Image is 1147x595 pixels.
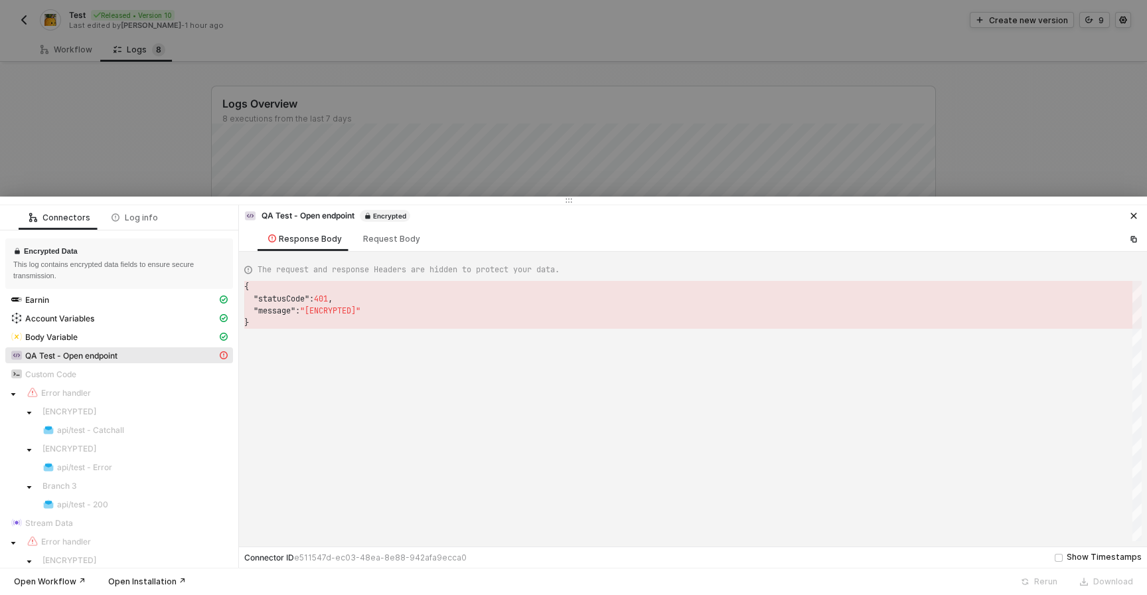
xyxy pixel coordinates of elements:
span: Stream Data [25,518,73,529]
img: integration-icon [245,211,256,221]
span: icon-drag-indicator [565,197,573,205]
span: Earnin [25,295,49,305]
h1: Encrypted Data [24,246,78,256]
span: Body Variable [25,332,78,343]
span: icon-cards [220,333,228,341]
span: [ENCRYPTED] [42,406,96,417]
span: , [328,294,333,304]
span: Error handler [41,537,91,547]
img: integration-icon [27,536,38,547]
span: Body Variable [5,329,233,345]
img: integration-icon [11,331,22,342]
span: QA Test - Open endpoint [5,347,233,363]
img: integration-icon [11,313,22,323]
span: "statusCode" [254,294,309,304]
span: [ENCRYPTED] [37,552,233,568]
span: [ENCRYPTED] [37,403,233,419]
span: icon-copy-paste [1130,235,1138,243]
span: Branch 3 [37,477,233,493]
img: integration-icon [43,499,54,509]
span: caret-down [26,558,33,565]
span: icon-exclamation [268,234,276,242]
span: icon-lock [364,212,372,220]
span: api/test - Catchall [57,425,124,436]
span: 401 [314,294,328,304]
div: Show Timestamps [1067,551,1142,564]
span: caret-down [10,391,17,398]
div: Open Workflow ↗ [14,576,86,587]
span: [ENCRYPTED] [42,444,96,454]
span: Branch 3 [42,481,77,491]
span: Stream Data [5,515,233,531]
span: e511547d-ec03-48ea-8e88-942afa9ecca0 [294,552,467,562]
span: api/test - Catchall [37,422,233,438]
div: Log info [112,212,158,223]
div: Response Body [268,234,342,244]
img: integration-icon [43,462,54,472]
span: Account Variables [25,313,94,324]
span: : [309,294,314,304]
span: [ENCRYPTED] [37,440,233,456]
span: icon-exclamation [220,351,228,359]
span: The request and response Headers are hidden to protect your data. [258,264,560,276]
span: api/test - Error [57,462,112,473]
span: Error handler [41,388,91,398]
div: Connector ID [244,552,467,563]
span: : [295,305,300,316]
span: caret-down [26,410,33,416]
span: api/test - 200 [57,499,108,510]
span: [ENCRYPTED] [42,555,96,566]
div: This log contains encrypted data fields to ensure secure transmission. [13,259,225,281]
span: Custom Code [5,366,233,382]
span: api/test - 200 [37,496,233,512]
textarea: Editor content;Press Alt+F1 for Accessibility Options. [244,281,245,293]
span: icon-lock [13,246,21,256]
span: { [244,282,249,292]
span: icon-close [1130,212,1138,220]
span: "message" [254,305,295,316]
div: Connectors [29,212,90,223]
span: Earnin [5,292,233,307]
div: Open Installation ↗ [108,576,186,587]
span: Account Variables [5,310,233,326]
button: Download [1071,574,1142,590]
img: integration-icon [43,424,54,435]
span: caret-down [26,447,33,454]
img: integration-icon [11,369,22,379]
img: integration-icon [11,517,22,528]
button: Open Installation ↗ [100,574,194,590]
span: icon-cards [220,314,228,322]
span: Encrypted [360,210,410,222]
div: Request Body [363,234,420,244]
img: integration-icon [11,294,22,305]
button: Open Workflow ↗ [5,574,94,590]
span: } [244,317,249,328]
div: QA Test - Open endpoint [244,210,410,222]
button: Rerun [1012,574,1066,590]
span: QA Test - Open endpoint [25,351,117,361]
span: icon-cards [220,296,228,303]
img: integration-icon [11,350,22,361]
span: Error handler [21,384,233,400]
span: caret-down [10,540,17,547]
img: integration-icon [27,387,38,398]
span: api/test - Error [37,459,233,475]
span: icon-logic [29,214,37,222]
span: caret-down [26,484,33,491]
span: Error handler [21,533,233,549]
span: Custom Code [25,369,76,380]
span: "[ENCRYPTED]" [300,305,360,316]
